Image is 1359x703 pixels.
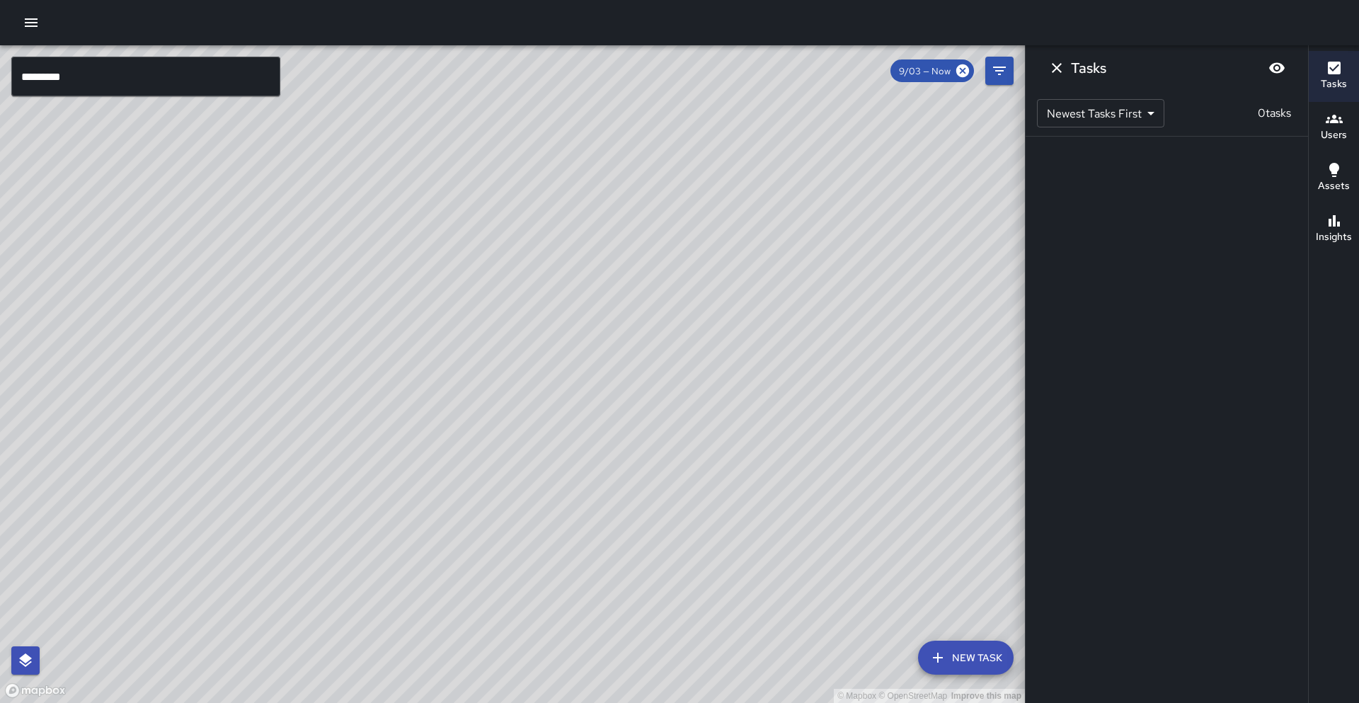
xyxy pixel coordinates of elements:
button: Dismiss [1043,54,1071,82]
button: Blur [1263,54,1291,82]
button: New Task [918,641,1014,675]
h6: Assets [1318,178,1350,194]
p: 0 tasks [1252,105,1297,122]
div: Newest Tasks First [1037,99,1164,127]
span: 9/03 — Now [890,65,959,77]
h6: Tasks [1071,57,1106,79]
button: Insights [1309,204,1359,255]
h6: Insights [1316,229,1352,245]
h6: Users [1321,127,1347,143]
button: Assets [1309,153,1359,204]
button: Users [1309,102,1359,153]
h6: Tasks [1321,76,1347,92]
button: Filters [985,57,1014,85]
div: 9/03 — Now [890,59,974,82]
button: Tasks [1309,51,1359,102]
